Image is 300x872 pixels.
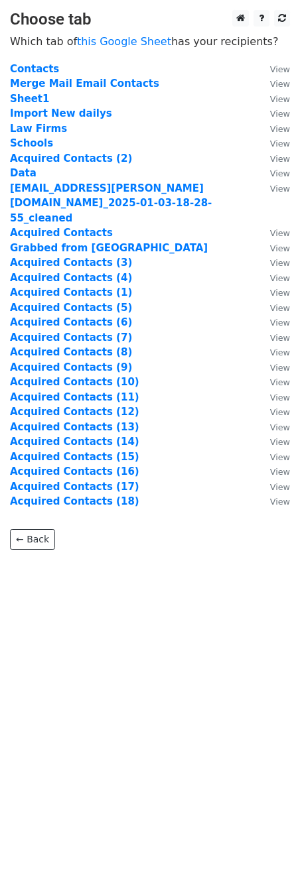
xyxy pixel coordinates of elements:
a: View [257,242,290,254]
a: View [257,137,290,149]
small: View [270,228,290,238]
a: View [257,376,290,388]
small: View [270,422,290,432]
small: View [270,377,290,387]
a: Acquired Contacts (18) [10,495,139,507]
small: View [270,347,290,357]
a: Acquired Contacts (13) [10,421,139,433]
a: View [257,286,290,298]
a: Merge Mail Email Contacts [10,78,159,90]
a: Acquired Contacts (6) [10,316,132,328]
small: View [270,482,290,492]
a: Import New dailys [10,107,112,119]
a: View [257,361,290,373]
a: View [257,123,290,135]
a: View [257,63,290,75]
a: Grabbed from [GEOGRAPHIC_DATA] [10,242,208,254]
a: Acquired Contacts (8) [10,346,132,358]
a: View [257,316,290,328]
small: View [270,393,290,403]
a: Schools [10,137,53,149]
a: View [257,257,290,269]
small: View [270,124,290,134]
a: View [257,302,290,314]
a: View [257,481,290,493]
a: View [257,107,290,119]
a: Acquired Contacts (1) [10,286,132,298]
a: Acquired Contacts (3) [10,257,132,269]
a: Sheet1 [10,93,49,105]
small: View [270,467,290,477]
small: View [270,363,290,373]
strong: Acquired Contacts (10) [10,376,139,388]
a: Acquired Contacts (12) [10,406,139,418]
a: Contacts [10,63,59,75]
small: View [270,273,290,283]
small: View [270,333,290,343]
a: Acquired Contacts (4) [10,272,132,284]
small: View [270,79,290,89]
a: Acquired Contacts (11) [10,391,139,403]
small: View [270,94,290,104]
small: View [270,64,290,74]
small: View [270,109,290,119]
small: View [270,497,290,507]
a: Acquired Contacts (17) [10,481,139,493]
a: View [257,436,290,448]
strong: Acquired Contacts [10,227,113,239]
a: View [257,167,290,179]
a: View [257,495,290,507]
h3: Choose tab [10,10,290,29]
a: View [257,421,290,433]
small: View [270,184,290,194]
small: View [270,452,290,462]
small: View [270,243,290,253]
a: ← Back [10,529,55,550]
a: this Google Sheet [77,35,171,48]
a: Acquired Contacts (16) [10,466,139,477]
small: View [270,303,290,313]
a: Law Firms [10,123,67,135]
a: Acquired Contacts (7) [10,332,132,343]
a: Acquired Contacts (2) [10,153,132,164]
small: View [270,154,290,164]
a: Acquired Contacts (14) [10,436,139,448]
a: Acquired Contacts (15) [10,451,139,463]
a: View [257,227,290,239]
a: View [257,346,290,358]
a: Acquired Contacts (5) [10,302,132,314]
small: View [270,407,290,417]
a: View [257,153,290,164]
a: View [257,272,290,284]
small: View [270,288,290,298]
a: Acquired Contacts (9) [10,361,132,373]
p: Which tab of has your recipients? [10,34,290,48]
a: [EMAIL_ADDRESS][PERSON_NAME][DOMAIN_NAME]_2025-01-03-18-28-55_cleaned [10,182,212,224]
a: View [257,451,290,463]
a: View [257,93,290,105]
a: Data [10,167,37,179]
small: View [270,318,290,328]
